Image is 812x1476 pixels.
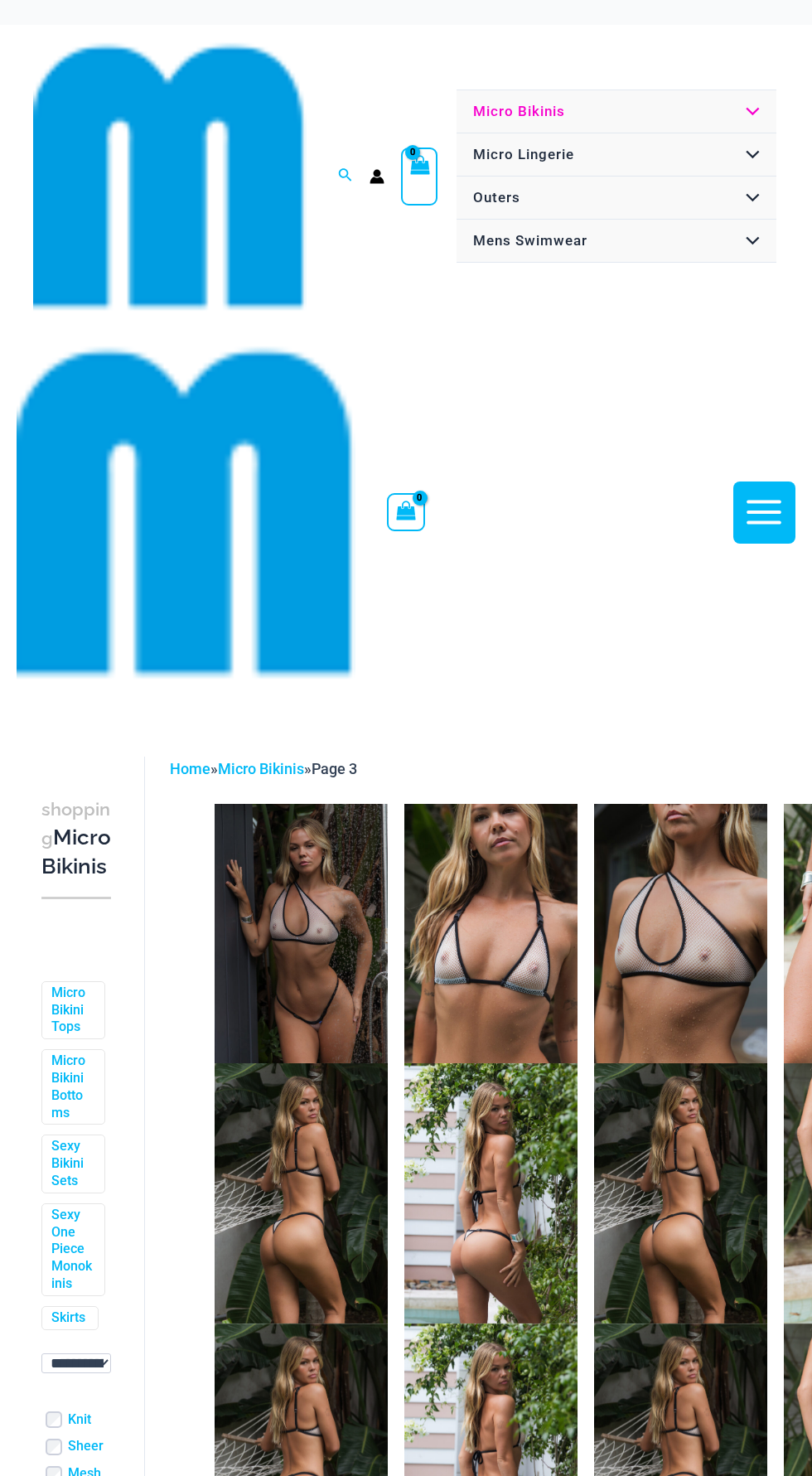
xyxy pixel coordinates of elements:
[170,760,210,777] a: Home
[594,1063,767,1324] img: Trade Winds IvoryInk 384 Top 469 Thong 03
[454,87,779,265] nav: Site Navigation
[68,1411,91,1429] a: Knit
[457,220,776,263] a: Mens SwimwearMenu ToggleMenu Toggle
[457,133,776,177] a: Micro LingerieMenu ToggleMenu Toggle
[594,804,767,1064] img: Trade Winds IvoryInk 384 Top 01
[51,1207,92,1293] a: Sexy One Piece Monokinis
[338,166,353,186] a: Search icon link
[17,343,355,682] img: cropped mm emblem
[51,1053,92,1121] a: Micro Bikini Bottoms
[457,177,776,220] a: OutersMenu ToggleMenu Toggle
[473,232,587,249] span: Mens Swimwear
[51,1138,92,1189] a: Sexy Bikini Sets
[41,799,110,849] span: shopping
[51,985,92,1036] a: Micro Bikini Tops
[401,148,437,206] a: View Shopping Cart, empty
[370,169,384,184] a: Account icon link
[404,1063,578,1324] img: Trade Winds IvoryInk 317 Top 469 Thong 03
[218,760,304,777] a: Micro Bikinis
[387,493,425,531] a: View Shopping Cart, empty
[170,760,357,777] span: » »
[215,804,388,1064] img: Trade Winds IvoryInk 384 Top 453 Micro 04
[312,760,357,777] span: Page 3
[68,1438,104,1455] a: Sheer
[41,1353,111,1373] select: wpc-taxonomy-pa_color-745982
[33,40,307,313] img: cropped mm emblem
[404,804,578,1064] img: Trade Winds IvoryInk 317 Top 01
[473,103,565,119] span: Micro Bikinis
[473,189,520,206] span: Outers
[457,90,776,133] a: Micro BikinisMenu ToggleMenu Toggle
[51,1309,85,1327] a: Skirts
[215,1063,388,1324] img: Trade Winds IvoryInk 384 Top 469 Thong 03
[473,146,574,162] span: Micro Lingerie
[41,795,111,880] h3: Micro Bikinis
